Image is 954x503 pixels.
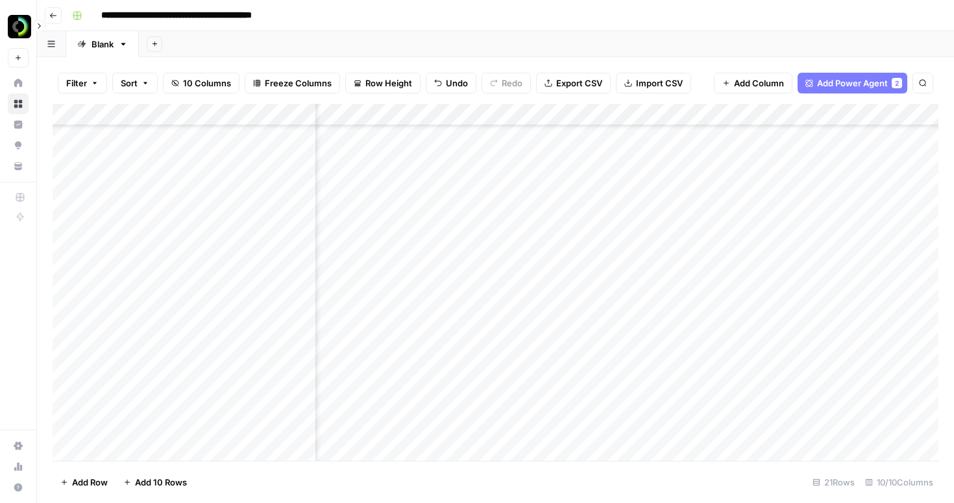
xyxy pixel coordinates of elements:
[58,73,107,93] button: Filter
[8,456,29,477] a: Usage
[8,477,29,498] button: Help + Support
[734,77,784,90] span: Add Column
[798,73,907,93] button: Add Power Agent2
[860,472,938,493] div: 10/10 Columns
[636,77,683,90] span: Import CSV
[66,77,87,90] span: Filter
[502,77,522,90] span: Redo
[446,77,468,90] span: Undo
[8,114,29,135] a: Insights
[163,73,239,93] button: 10 Columns
[116,472,195,493] button: Add 10 Rows
[92,38,114,51] div: Blank
[265,77,332,90] span: Freeze Columns
[53,472,116,493] button: Add Row
[556,77,602,90] span: Export CSV
[536,73,611,93] button: Export CSV
[121,77,138,90] span: Sort
[183,77,231,90] span: 10 Columns
[365,77,412,90] span: Row Height
[72,476,108,489] span: Add Row
[426,73,476,93] button: Undo
[8,93,29,114] a: Browse
[112,73,158,93] button: Sort
[8,15,31,38] img: Creatopy Logo
[135,476,187,489] span: Add 10 Rows
[8,73,29,93] a: Home
[892,78,902,88] div: 2
[895,78,899,88] span: 2
[245,73,340,93] button: Freeze Columns
[817,77,888,90] span: Add Power Agent
[8,10,29,43] button: Workspace: Creatopy
[807,472,860,493] div: 21 Rows
[482,73,531,93] button: Redo
[616,73,691,93] button: Import CSV
[345,73,421,93] button: Row Height
[714,73,792,93] button: Add Column
[8,135,29,156] a: Opportunities
[8,436,29,456] a: Settings
[8,156,29,177] a: Your Data
[66,31,139,57] a: Blank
